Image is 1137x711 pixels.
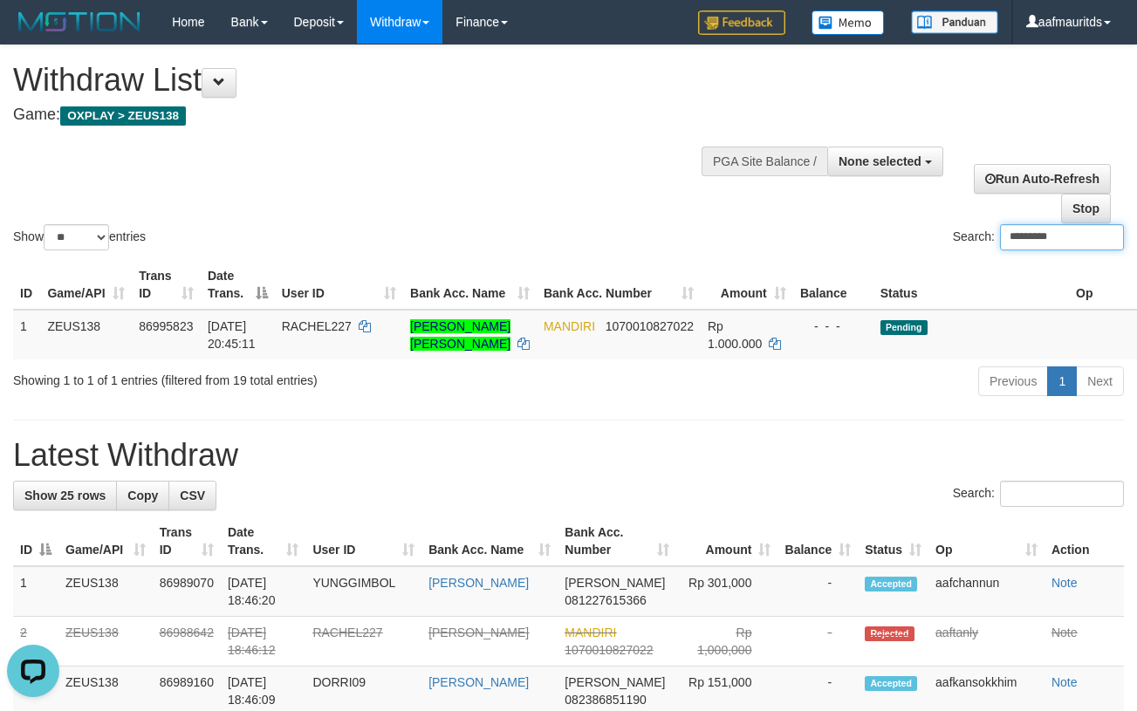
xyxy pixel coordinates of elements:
a: [PERSON_NAME] [428,675,529,689]
a: Next [1076,366,1124,396]
h4: Game: [13,106,741,124]
th: Bank Acc. Name: activate to sort column ascending [403,260,537,310]
th: Trans ID: activate to sort column ascending [153,516,221,566]
a: Show 25 rows [13,481,117,510]
span: Rejected [865,626,914,641]
img: MOTION_logo.png [13,9,146,35]
th: Balance [793,260,873,310]
td: Rp 1,000,000 [676,617,778,667]
a: [PERSON_NAME] [428,626,529,639]
th: Bank Acc. Name: activate to sort column ascending [421,516,558,566]
label: Search: [953,481,1124,507]
a: Note [1051,675,1078,689]
a: [PERSON_NAME] [PERSON_NAME] [410,319,510,351]
th: User ID: activate to sort column ascending [305,516,421,566]
span: Copy [127,489,158,502]
th: Balance: activate to sort column ascending [777,516,858,566]
th: ID: activate to sort column descending [13,516,58,566]
span: Accepted [865,676,917,691]
span: Copy 1070010827022 to clipboard [565,643,653,657]
td: [DATE] 18:46:12 [221,617,305,667]
h1: Withdraw List [13,63,741,98]
th: Game/API: activate to sort column ascending [58,516,153,566]
th: Date Trans.: activate to sort column ascending [221,516,305,566]
th: Action [1045,516,1124,566]
td: aaftanly [928,617,1045,667]
span: Accepted [865,577,917,591]
span: OXPLAY > ZEUS138 [60,106,186,126]
td: ZEUS138 [58,566,153,617]
td: 2 [13,617,58,667]
span: MANDIRI [565,626,616,639]
a: Note [1051,626,1078,639]
th: Bank Acc. Number: activate to sort column ascending [558,516,675,566]
th: Date Trans.: activate to sort column descending [201,260,275,310]
div: Showing 1 to 1 of 1 entries (filtered from 19 total entries) [13,365,461,389]
td: RACHEL227 [305,617,421,667]
td: YUNGGIMBOL [305,566,421,617]
td: 86988642 [153,617,221,667]
span: [DATE] 20:45:11 [208,319,256,351]
h1: Latest Withdraw [13,438,1124,473]
a: Run Auto-Refresh [974,164,1111,194]
span: CSV [180,489,205,502]
img: panduan.png [911,10,998,34]
td: aafchannun [928,566,1045,617]
a: CSV [168,481,216,510]
td: - [777,566,858,617]
div: PGA Site Balance / [702,147,827,176]
span: Pending [880,320,928,335]
td: ZEUS138 [40,310,132,359]
th: Status: activate to sort column ascending [858,516,928,566]
span: Copy 081227615366 to clipboard [565,593,646,607]
span: Rp 1.000.000 [708,319,762,351]
a: Stop [1061,194,1111,223]
span: Copy 082386851190 to clipboard [565,693,646,707]
th: Op: activate to sort column ascending [928,516,1045,566]
img: Feedback.jpg [698,10,785,35]
th: Status [873,260,1069,310]
label: Show entries [13,224,146,250]
span: 86995823 [139,319,193,333]
th: Bank Acc. Number: activate to sort column ascending [537,260,701,310]
span: Show 25 rows [24,489,106,502]
button: Open LiveChat chat widget [7,7,59,59]
td: 1 [13,566,58,617]
span: [PERSON_NAME] [565,576,665,590]
img: Button%20Memo.svg [812,10,885,35]
a: 1 [1047,366,1077,396]
td: ZEUS138 [58,617,153,667]
a: Note [1051,576,1078,590]
th: Amount: activate to sort column ascending [701,260,793,310]
div: - - - [800,318,866,335]
td: 86989070 [153,566,221,617]
input: Search: [1000,481,1124,507]
span: RACHEL227 [282,319,352,333]
td: Rp 301,000 [676,566,778,617]
label: Search: [953,224,1124,250]
span: [PERSON_NAME] [565,675,665,689]
input: Search: [1000,224,1124,250]
th: Amount: activate to sort column ascending [676,516,778,566]
td: 1 [13,310,40,359]
span: None selected [839,154,921,168]
button: None selected [827,147,943,176]
td: [DATE] 18:46:20 [221,566,305,617]
span: MANDIRI [544,319,595,333]
a: Previous [978,366,1048,396]
td: - [777,617,858,667]
span: Copy 1070010827022 to clipboard [606,319,694,333]
th: ID [13,260,40,310]
th: User ID: activate to sort column ascending [275,260,403,310]
select: Showentries [44,224,109,250]
th: Game/API: activate to sort column ascending [40,260,132,310]
a: [PERSON_NAME] [428,576,529,590]
th: Trans ID: activate to sort column ascending [132,260,201,310]
a: Copy [116,481,169,510]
